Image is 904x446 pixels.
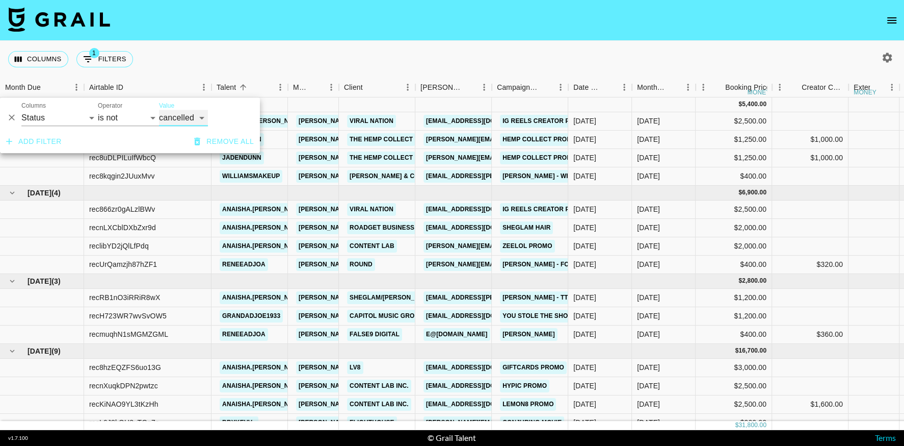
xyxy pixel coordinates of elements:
div: $1,250.00 [696,131,772,149]
div: recL6J8kQU3vTGq7a [89,417,159,428]
a: anaisha.[PERSON_NAME] [220,221,307,234]
a: LV8 [347,361,363,374]
a: The Hemp Collect [347,152,415,164]
a: Content Lab Inc. [347,398,411,411]
a: Roadget Business [DOMAIN_NAME]. [347,221,472,234]
div: $360.00 [816,329,843,339]
a: [PERSON_NAME][EMAIL_ADDRESS][DOMAIN_NAME] [296,115,462,128]
div: 03/07/2025 [573,259,596,269]
a: reneeadjoa [220,328,268,341]
span: [DATE] [28,276,51,286]
div: 13/08/2025 [573,362,596,373]
div: Jul '25 [637,259,660,269]
a: [PERSON_NAME][EMAIL_ADDRESS][DOMAIN_NAME] [296,398,462,411]
div: $2,500.00 [696,112,772,131]
div: $400.00 [696,167,772,186]
a: [PERSON_NAME][EMAIL_ADDRESS][DOMAIN_NAME] [296,133,462,146]
a: anaisha.[PERSON_NAME] [220,291,307,304]
button: Sort [539,80,553,94]
div: Jun '25 [637,134,660,144]
a: Hemp Collect Promo [500,133,579,146]
div: $1,000.00 [810,134,843,144]
div: 02/08/2025 [573,311,596,321]
img: Grail Talent [8,7,110,32]
label: Value [159,101,174,110]
a: [PERSON_NAME][EMAIL_ADDRESS][DOMAIN_NAME] [296,310,462,323]
div: 31,800.00 [738,420,766,429]
a: [EMAIL_ADDRESS][DOMAIN_NAME] [423,115,538,128]
div: rec8hzEQZFS6uo13G [89,362,161,373]
button: hide children [5,274,19,288]
a: [PERSON_NAME][EMAIL_ADDRESS][DOMAIN_NAME] [423,152,590,164]
div: $ [735,346,738,355]
button: Select columns [8,51,68,67]
a: Viral Nation [347,203,396,216]
a: Viral Nation [347,115,396,128]
button: Sort [462,80,476,94]
div: 29/08/2025 [573,417,596,428]
button: Add filter [2,132,66,151]
div: $320.00 [816,259,843,269]
div: Booker [415,78,492,97]
button: open drawer [882,10,902,31]
button: Menu [772,80,787,95]
a: Sheglam Hair [500,221,553,234]
div: rec8uDLPILuIfWbcQ [89,153,156,163]
a: Conjuring Movie [500,416,564,429]
button: Menu [69,80,84,95]
a: Round [347,258,375,271]
a: [PERSON_NAME][EMAIL_ADDRESS][DOMAIN_NAME] [296,258,462,271]
a: Hemp Collect Promo [500,152,579,164]
button: Sort [309,80,324,94]
button: Menu [196,80,211,95]
a: grandadjoe1933 [220,310,283,323]
button: Menu [617,80,632,95]
a: [EMAIL_ADDRESS][PERSON_NAME][DOMAIN_NAME] [423,291,590,304]
button: Menu [324,80,339,95]
div: © Grail Talent [428,433,476,443]
div: money [748,89,770,95]
a: anaisha.[PERSON_NAME] [220,361,307,374]
button: Menu [476,80,492,95]
span: [DATE] [28,188,51,198]
a: anaisha.[PERSON_NAME] [220,240,307,253]
a: False9 Digital [347,328,402,341]
div: 16,700.00 [738,346,766,355]
div: Manager [293,78,309,97]
a: Terms [875,433,896,442]
button: Delete [4,110,19,126]
button: Remove all [190,132,258,151]
div: Jun '25 [637,171,660,181]
div: Client [344,78,363,97]
div: reclibYD2jQlLfPdq [89,241,149,251]
button: Sort [123,80,138,94]
a: bbykevv_ [220,416,258,429]
a: [PERSON_NAME][EMAIL_ADDRESS][DOMAIN_NAME] [296,291,462,304]
button: Show filters [76,51,133,67]
div: 06/06/2025 [573,134,596,144]
a: jadendunn [220,152,264,164]
a: [EMAIL_ADDRESS][DOMAIN_NAME] [423,310,538,323]
div: 29/08/2025 [573,329,596,339]
button: Sort [787,80,802,94]
a: [EMAIL_ADDRESS][DOMAIN_NAME] [423,380,538,392]
span: ( 9 ) [51,346,61,356]
div: Month Due [5,78,41,97]
a: [PERSON_NAME][EMAIL_ADDRESS][DOMAIN_NAME] [296,152,462,164]
div: Jun '25 [637,153,660,163]
button: Sort [870,80,884,94]
a: [PERSON_NAME] - TT + IG [500,291,584,304]
a: [EMAIL_ADDRESS][DOMAIN_NAME] [423,361,538,374]
a: [EMAIL_ADDRESS][PERSON_NAME][DOMAIN_NAME] [423,170,590,183]
div: rec8kqgin2JUuxMvv [89,171,155,181]
div: $1,200.00 [696,289,772,307]
div: Sep '25 [637,399,660,409]
div: Campaign (Type) [492,78,568,97]
a: [PERSON_NAME] [500,328,557,341]
div: Booking Price [725,78,770,97]
a: [PERSON_NAME][EMAIL_ADDRESS][DOMAIN_NAME] [296,203,462,216]
a: Zeelol Promo [500,240,555,253]
div: Month Due [637,78,666,97]
div: Airtable ID [89,78,123,97]
div: 2,800.00 [742,277,766,285]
